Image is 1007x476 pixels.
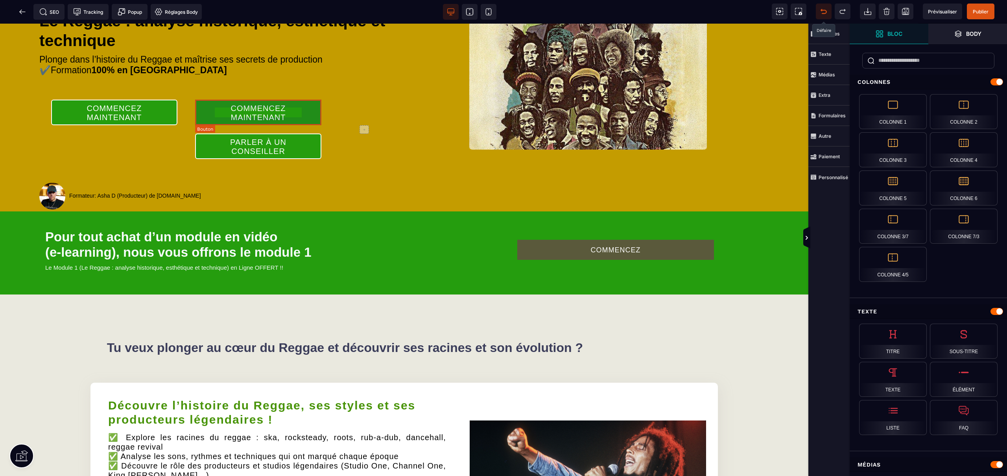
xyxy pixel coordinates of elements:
strong: Personnalisé [819,174,848,180]
span: Nettoyage [879,4,894,19]
span: Aperçu [923,4,962,19]
span: Texte [808,44,850,65]
button: COMMENCEZ MAINTENANT [51,76,177,102]
b: 100% en [GEOGRAPHIC_DATA] [92,41,227,52]
div: Texte [850,304,1007,319]
span: Défaire [816,4,832,19]
span: Ouvrir les blocs [850,24,928,44]
div: Colonne 4/5 [859,247,927,282]
div: Médias [850,457,1007,472]
div: Colonne 3 [859,132,927,167]
span: SEO [39,8,59,16]
span: Tracking [73,8,103,16]
span: Code de suivi [68,4,109,20]
div: Colonne 3/7 [859,209,927,244]
div: Colonne 2 [930,94,998,129]
h2: Découvre l’histoire du Reggae, ses styles et ses producteurs légendaires ! [108,371,446,407]
strong: Médias [819,72,835,78]
div: Liste [859,400,927,435]
div: Colonne 7/3 [930,209,998,244]
button: PARLER À UN CONSEILLER [195,110,321,135]
span: Popup [118,8,142,16]
strong: Formulaires [819,113,846,119]
div: Titre [859,324,927,359]
text: Tu veux plonger au cœur du Reggae et découvrir ses racines et son évolution ? [107,315,697,333]
text: Le Module 1 (Le Reggae : analyse historique, esthétique et technique) en Ligne OFFERT !! [45,239,450,249]
div: Colonne 4 [930,132,998,167]
span: Ouvrir les calques [928,24,1007,44]
text: Pour tout achat d’un module en vidéo (e-learning), nous vous offrons le module 1 [45,204,450,239]
text: Plonge dans l’histoire du Reggae et maîtrise ses secrets de production ✔️Formation [39,29,401,54]
span: Publier [973,9,989,15]
span: Colonnes [808,24,850,44]
strong: Extra [819,92,830,98]
span: Personnalisé [808,167,850,187]
span: Métadata SEO [33,4,65,20]
div: ✅ Explore les racines du reggae : ska, rocksteady, roots, rub-a-dub, dancehall, reggae revival [108,409,446,428]
div: FAQ [930,400,998,435]
span: Autre [808,126,850,146]
span: Réglages Body [155,8,198,16]
strong: Paiement [819,154,840,159]
strong: Texte [819,51,831,57]
div: Élément [930,362,998,397]
div: ✅ Découvre le rôle des producteurs et studios légendaires (Studio One, Channel One, King [PERSON_... [108,437,446,456]
span: Voir tablette [462,4,478,20]
span: Voir bureau [443,4,459,20]
span: Favicon [151,4,202,20]
button: COMMENCEZ [517,216,714,236]
button: COMMENCEZ MAINTENANT [195,76,321,102]
span: Voir les composants [772,4,788,19]
div: ✅ Analyse les sons, rythmes et techniques qui ont marqué chaque époque [108,428,446,437]
span: Formulaires [808,106,850,126]
span: Retour [15,4,30,20]
span: Importer [860,4,876,19]
div: Colonne 1 [859,94,927,129]
span: Enregistrer [898,4,913,19]
div: Colonne 6 [930,170,998,206]
span: Créer une alerte modale [112,4,148,20]
div: Sous-titre [930,324,998,359]
div: Colonne 5 [859,170,927,206]
img: 9954335b3d3f7f44c525a584d1d17ad2_tete_asha2.png [39,159,65,186]
span: Capture d'écran [791,4,806,19]
span: Médias [808,65,850,85]
span: Paiement [808,146,850,167]
div: Colonnes [850,75,1007,89]
strong: Bloc [887,31,902,37]
strong: Body [966,31,981,37]
span: Afficher les vues [850,226,858,250]
span: Rétablir [835,4,850,19]
span: Enregistrer le contenu [967,4,994,19]
span: Voir mobile [481,4,496,20]
span: Extra [808,85,850,106]
div: Texte [859,362,927,397]
strong: Autre [819,133,831,139]
span: Prévisualiser [928,9,957,15]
